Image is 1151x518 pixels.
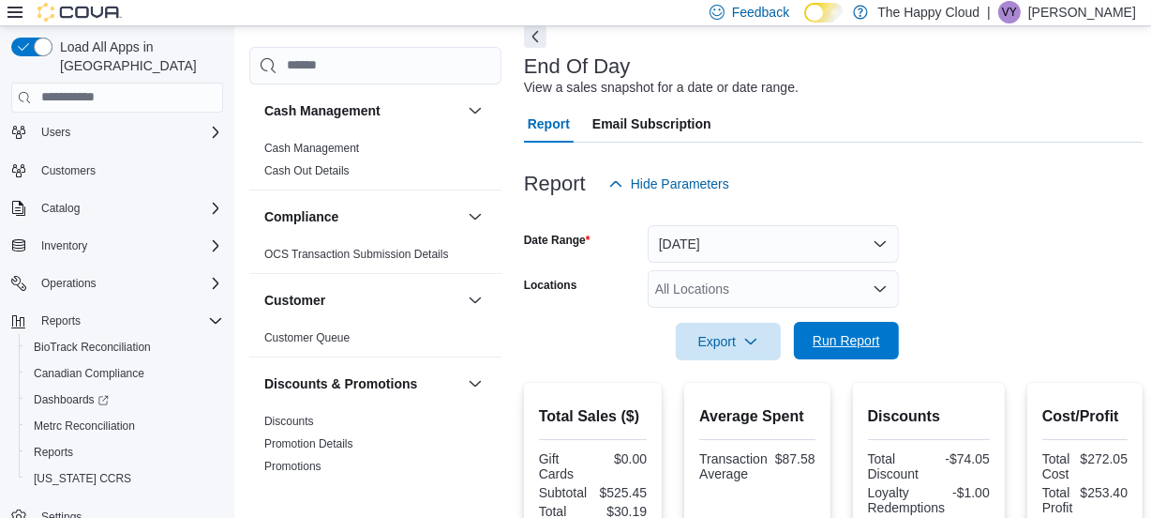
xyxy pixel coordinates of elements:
h2: Total Sales ($) [539,405,647,428]
h2: Average Spent [699,405,815,428]
span: Canadian Compliance [34,366,144,381]
span: Reports [34,310,223,332]
a: Promotions [264,460,321,473]
button: Reports [19,439,231,465]
span: Catalog [41,201,80,216]
p: | [987,1,991,23]
button: Run Report [794,322,899,359]
span: Customers [34,159,223,182]
div: -$1.00 [952,485,990,500]
img: Cova [37,3,122,22]
span: Hide Parameters [631,175,729,193]
a: Cash Out Details [264,164,350,177]
button: Customer [464,289,486,312]
div: $0.00 [596,451,647,466]
button: Compliance [464,206,486,228]
div: Total Cost [1042,451,1073,481]
button: Discounts & Promotions [264,374,460,393]
button: Operations [4,270,231,297]
span: OCS Transaction Submission Details [264,247,449,262]
span: BioTrack Reconciliation [26,336,223,358]
a: Metrc Reconciliation [26,415,142,437]
span: Inventory [41,238,87,253]
button: Catalog [4,195,231,221]
span: Inventory [34,235,223,257]
h3: End Of Day [524,55,631,78]
span: Metrc Reconciliation [26,415,223,437]
div: Customer [249,327,501,357]
a: Dashboards [19,387,231,413]
span: Load All Apps in [GEOGRAPHIC_DATA] [52,38,223,75]
span: [US_STATE] CCRS [34,471,131,486]
h3: Customer [264,291,325,310]
span: Cash Out Details [264,163,350,178]
h3: Cash Management [264,101,381,120]
span: Reports [41,313,81,328]
button: Next [524,25,546,48]
button: Inventory [4,233,231,259]
a: Dashboards [26,388,116,411]
h2: Cost/Profit [1042,405,1128,428]
span: Export [687,323,770,360]
span: Operations [41,276,97,291]
button: Users [34,121,78,144]
a: Canadian Compliance [26,362,152,385]
span: Washington CCRS [26,467,223,490]
input: Dark Mode [804,3,844,23]
div: $525.45 [596,485,647,500]
span: Canadian Compliance [26,362,223,385]
button: Canadian Compliance [19,360,231,387]
span: Users [41,125,70,140]
div: -$74.05 [933,451,990,466]
button: Metrc Reconciliation [19,413,231,439]
button: Inventory [34,235,95,257]
button: [DATE] [648,225,899,263]
span: Email Subscription [592,105,711,143]
span: Reports [34,445,73,460]
div: Gift Cards [539,451,590,481]
button: Open list of options [873,282,888,297]
div: Total Profit [1042,485,1073,515]
button: Reports [4,308,231,334]
span: Promotions [264,459,321,474]
button: Compliance [264,207,460,226]
div: Discounts & Promotions [249,410,501,485]
button: Cash Management [464,99,486,122]
div: Loyalty Redemptions [868,485,946,515]
div: Transaction Average [699,451,768,481]
span: Run Report [813,331,880,350]
button: Discounts & Promotions [464,373,486,395]
span: Customer Queue [264,330,350,345]
div: $272.05 [1081,451,1129,466]
button: BioTrack Reconciliation [19,334,231,360]
span: Users [34,121,223,144]
span: Discounts [264,414,314,429]
div: Subtotal [539,485,590,500]
span: VY [1002,1,1017,23]
a: BioTrack Reconciliation [26,336,158,358]
span: Reports [26,441,223,464]
div: Vivian Yattaw [998,1,1021,23]
span: Operations [34,272,223,295]
div: Compliance [249,243,501,273]
div: $253.40 [1081,485,1129,500]
a: Discounts [264,415,314,428]
span: Dashboards [26,388,223,411]
button: Customers [4,157,231,184]
a: Promotion Details [264,437,353,450]
label: Locations [524,278,577,293]
button: Reports [34,310,88,332]
button: Customer [264,291,460,310]
button: Catalog [34,197,87,220]
span: Dashboards [34,392,109,407]
button: Operations [34,272,104,295]
h3: Compliance [264,207,338,226]
a: Reports [26,441,81,464]
span: Cash Management [264,141,359,156]
span: Customers [41,163,96,178]
a: OCS Transaction Submission Details [264,248,449,261]
span: Feedback [732,3,789,22]
button: Cash Management [264,101,460,120]
a: Customers [34,160,103,182]
a: Customer Queue [264,331,350,344]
